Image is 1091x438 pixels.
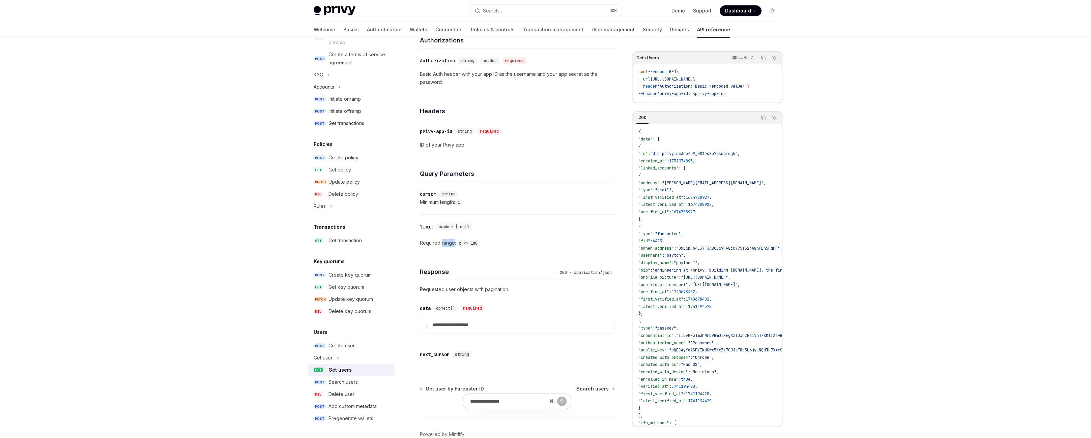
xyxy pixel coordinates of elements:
div: Get user [314,354,333,362]
a: Transaction management [523,22,583,38]
span: header [483,58,497,63]
div: Authorization [420,57,455,64]
span: , [662,238,664,244]
span: POST [314,404,326,409]
div: Minimum length: [420,198,614,206]
a: PATCHUpdate policy [308,176,395,188]
span: "created_with_browser" [638,355,690,360]
span: 1741194370 [688,304,712,309]
a: POSTGet transactions [308,117,395,129]
button: Toggle Accounts section [308,81,395,93]
div: Delete key quorum [328,307,371,315]
a: Demo [671,7,685,14]
span: , [683,253,686,258]
span: : [674,246,676,251]
span: "owner_address" [638,246,674,251]
button: Ask AI [770,114,779,122]
span: { [638,318,641,324]
span: object[] [436,306,455,311]
span: , [738,151,740,156]
a: POSTAdd custom metadata [308,400,395,412]
a: Wallets [410,22,427,38]
span: "type" [638,187,653,193]
a: POSTInitiate offramp [308,105,395,117]
span: "payton ↑" [674,260,697,265]
div: KYC [314,71,323,79]
a: GETGet policy [308,164,395,176]
span: "verified_at" [638,209,669,215]
code: 1 [455,199,463,206]
div: data [420,305,431,312]
span: : [ [669,420,676,426]
span: string [455,352,469,357]
h4: Query Parameters [420,169,614,178]
button: Toggle Rules section [308,200,395,212]
span: Gets Users [636,55,659,61]
button: Toggle Get user section [308,352,395,364]
span: , [738,282,740,287]
a: Get user by Farcaster ID [421,385,484,392]
span: 'Authorization: Basic <encoded-value>' [657,84,747,89]
span: : [671,260,674,265]
a: PATCHUpdate key quorum [308,293,395,305]
span: POST [314,97,326,102]
span: "bio" [638,268,650,273]
span: : [662,253,664,258]
span: "profile_picture" [638,275,679,280]
span: --header [638,84,657,89]
div: Get transactions [328,119,364,127]
span: : [679,377,681,382]
span: \ [747,84,749,89]
span: "first_verified_at" [638,391,683,397]
span: : [650,268,653,273]
span: curl [638,69,648,74]
span: , [690,377,693,382]
div: Search... [483,7,502,15]
div: Delete user [328,390,354,398]
img: light logo [314,6,355,15]
span: : [648,151,650,156]
input: Ask a question... [470,394,547,409]
span: }, [638,217,643,222]
a: Welcome [314,22,335,38]
span: : [683,391,686,397]
span: "credential_id" [638,333,674,338]
span: , [728,275,730,280]
div: Initiate offramp [328,107,361,115]
span: , [700,362,702,367]
a: GETGet key quorum [308,281,395,293]
span: : [690,355,693,360]
a: Dashboard [720,5,762,16]
span: "engineering at /privy. building [DOMAIN_NAME], the first Farcaster video client. nyc. 👨‍💻🍎🏳️‍🌈 [... [653,268,953,273]
span: "Chrome" [693,355,712,360]
span: GET [314,238,323,243]
span: : [686,340,688,346]
span: 1741194420 [688,398,712,404]
span: "created_with_os" [638,362,679,367]
span: : [688,282,690,287]
span: \ [693,76,695,82]
span: , [697,260,700,265]
span: : [686,304,688,309]
span: POST [314,109,326,114]
span: DEL [314,192,322,197]
span: { [638,129,641,134]
span: GET [314,167,323,173]
span: : [674,333,676,338]
span: Dashboard [725,7,751,14]
span: : [669,289,671,294]
a: POSTPregenerate wallets [308,412,395,425]
span: POST [314,121,326,126]
span: "latest_verified_at" [638,202,686,207]
button: Send message [557,397,567,406]
h4: Authorizations [420,36,614,45]
span: "created_with_device" [638,369,688,375]
a: GETGet users [308,364,395,376]
span: 1674788927 [686,195,709,200]
span: 1740678402 [686,296,709,302]
div: Create policy [328,154,358,162]
a: DELDelete policy [308,188,395,200]
span: "linked_accounts" [638,165,679,171]
span: true [681,377,690,382]
span: 1674788927 [688,202,712,207]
